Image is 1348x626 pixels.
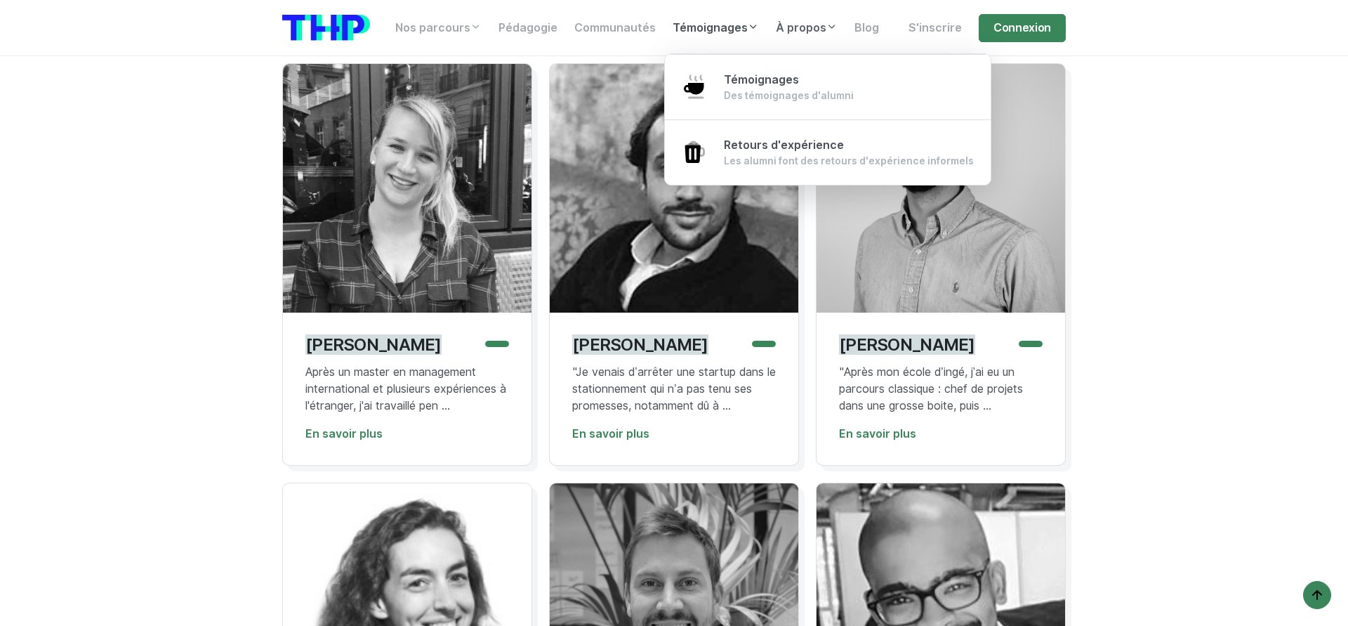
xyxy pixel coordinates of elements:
[387,14,490,42] a: Nos parcours
[682,140,707,165] img: beer-14d7f5c207f57f081275ab10ea0b8a94.svg
[724,73,799,86] span: Témoignages
[572,427,649,441] a: En savoir plus
[724,89,854,103] div: Des témoignages d'alumni
[305,364,509,415] p: Après un master en management international et plusieurs expériences à l'étranger, j'ai travaillé...
[572,334,708,355] p: [PERSON_NAME]
[490,14,566,42] a: Pédagogie
[900,14,970,42] a: S'inscrire
[767,14,846,42] a: À propos
[1309,587,1326,604] img: arrow-up icon
[665,54,991,120] a: Témoignages Des témoignages d'alumni
[817,64,1065,313] img: Sébastien Rombaut
[839,334,975,355] p: [PERSON_NAME]
[682,74,707,100] img: coffee-1-45024b9a829a1d79ffe67ffa7b865f2f.svg
[282,15,370,41] img: logo
[305,334,442,355] p: [PERSON_NAME]
[724,138,844,152] span: Retours d'expérience
[665,119,991,185] a: Retours d'expérience Les alumni font des retours d'expérience informels
[846,14,887,42] a: Blog
[572,364,776,415] p: "Je venais d’arrêter une startup dans le stationnement qui n’a pas tenu ses promesses, notamment ...
[839,364,1043,415] p: "Après mon école d’ingé, j’ai eu un parcours classique : chef de projets dans une grosse boite, p...
[283,64,531,313] img: Charlotte Favier
[305,427,383,441] a: En savoir plus
[664,14,767,42] a: Témoignages
[979,14,1066,42] a: Connexion
[550,64,798,313] img: Angelino Capretti
[566,14,664,42] a: Communautés
[839,427,916,441] a: En savoir plus
[724,154,974,168] div: Les alumni font des retours d'expérience informels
